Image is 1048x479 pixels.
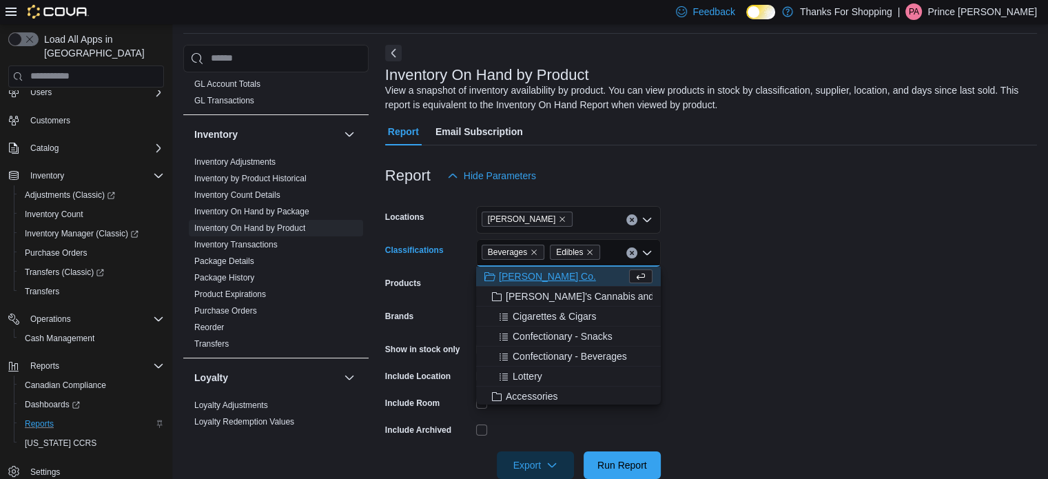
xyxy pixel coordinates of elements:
span: Transfers [25,286,59,297]
span: Purchase Orders [194,305,257,316]
button: Inventory [3,166,169,185]
a: Inventory Count [19,206,89,223]
img: Cova [28,5,89,19]
button: Users [25,84,57,101]
span: Inventory On Hand by Package [194,206,309,217]
button: Confectionary - Beverages [476,347,661,367]
input: Dark Mode [746,5,775,19]
button: Transfers [14,282,169,301]
button: Clear input [626,247,637,258]
span: Catalog [30,143,59,154]
p: Prince [PERSON_NAME] [927,3,1037,20]
button: Run Report [584,451,661,479]
a: Inventory by Product Historical [194,174,307,183]
span: Confectionary - Snacks [513,329,613,343]
span: [US_STATE] CCRS [25,438,96,449]
span: Reports [25,358,164,374]
a: GL Account Totals [194,79,260,89]
label: Show in stock only [385,344,460,355]
span: Load All Apps in [GEOGRAPHIC_DATA] [39,32,164,60]
a: Adjustments (Classic) [14,185,169,205]
span: Inventory Count [19,206,164,223]
p: | [898,3,901,20]
span: Transfers [19,283,164,300]
a: Purchase Orders [194,306,257,316]
button: Close list of options [641,247,653,258]
h3: Loyalty [194,371,228,385]
span: Dashboards [25,399,80,410]
span: Loyalty Adjustments [194,400,268,411]
span: Inventory Adjustments [194,156,276,167]
button: Accessories [476,387,661,407]
span: Purchase Orders [19,245,164,261]
a: Inventory Manager (Classic) [14,224,169,243]
button: Inventory Count [14,205,169,224]
span: Inventory Count [25,209,83,220]
button: Inventory [341,126,358,143]
span: Email Subscription [435,118,523,145]
h3: Report [385,167,431,184]
a: Loyalty Adjustments [194,400,268,410]
button: Clear input [626,214,637,225]
span: Confectionary - Beverages [513,349,627,363]
button: Cigarettes & Cigars [476,307,661,327]
a: Dashboards [14,395,169,414]
span: Hide Parameters [464,169,536,183]
span: Edibles [556,245,583,259]
span: Adjustments (Classic) [25,190,115,201]
a: [US_STATE] CCRS [19,435,102,451]
span: Package Details [194,256,254,267]
a: Reports [19,416,59,432]
button: Operations [25,311,76,327]
span: Adjustments (Classic) [19,187,164,203]
label: Classifications [385,245,444,256]
button: Purchase Orders [14,243,169,263]
a: Package History [194,273,254,283]
a: Package Details [194,256,254,266]
a: Cash Management [19,330,100,347]
span: Inventory Count Details [194,190,280,201]
label: Products [385,278,421,289]
span: GL Account Totals [194,79,260,90]
span: Loyalty Redemption Values [194,416,294,427]
a: Reorder [194,323,224,332]
label: Include Room [385,398,440,409]
label: Locations [385,212,424,223]
button: Next [385,45,402,61]
label: Include Archived [385,425,451,436]
a: Product Expirations [194,289,266,299]
span: PA [909,3,919,20]
button: Reports [3,356,169,376]
a: Transfers [194,339,229,349]
span: Report [388,118,419,145]
p: Thanks For Shopping [800,3,892,20]
button: Cash Management [14,329,169,348]
span: Inventory [25,167,164,184]
span: Cash Management [19,330,164,347]
a: Inventory Adjustments [194,157,276,167]
button: Operations [3,309,169,329]
a: Transfers [19,283,65,300]
span: Transfers (Classic) [25,267,104,278]
span: Cigarettes & Cigars [513,309,596,323]
button: [PERSON_NAME] Co. [476,267,661,287]
button: Reports [14,414,169,434]
span: [PERSON_NAME] Co. [499,269,596,283]
span: Feedback [692,5,734,19]
span: Cash Management [25,333,94,344]
a: Inventory Transactions [194,240,278,249]
span: Inventory [30,170,64,181]
button: Export [497,451,574,479]
button: Reports [25,358,65,374]
span: Package History [194,272,254,283]
button: Canadian Compliance [14,376,169,395]
div: Prince Arceo [905,3,922,20]
button: Catalog [3,139,169,158]
span: Canadian Compliance [25,380,106,391]
span: Transfers (Classic) [19,264,164,281]
a: Customers [25,112,76,129]
button: Loyalty [194,371,338,385]
a: Inventory Count Details [194,190,280,200]
span: Customers [25,112,164,129]
span: Settings [30,467,60,478]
